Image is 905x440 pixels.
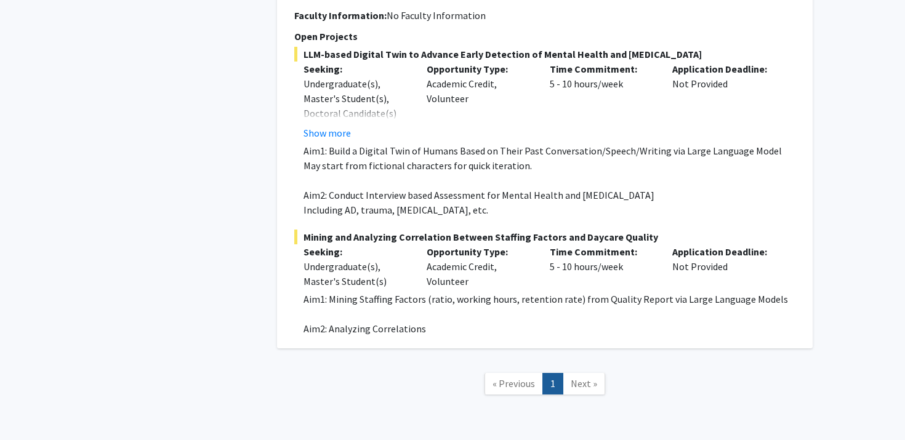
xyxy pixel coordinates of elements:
iframe: Chat [9,385,52,431]
p: Aim1: Mining Staffing Factors (ratio, working hours, retention rate) from Quality Report via Larg... [304,292,795,306]
p: May start from fictional characters for quick iteration. [304,158,795,173]
p: Including AD, trauma, [MEDICAL_DATA], etc. [304,202,795,217]
span: LLM-based Digital Twin to Advance Early Detection of Mental Health and [MEDICAL_DATA] [294,47,795,62]
div: 5 - 10 hours/week [541,62,664,140]
span: Mining and Analyzing Correlation Between Staffing Factors and Daycare Quality [294,230,795,244]
p: Open Projects [294,29,795,44]
p: Seeking: [304,244,408,259]
p: Seeking: [304,62,408,76]
p: Opportunity Type: [427,62,531,76]
div: Not Provided [663,244,786,289]
span: Next » [571,377,597,390]
p: Time Commitment: [550,244,654,259]
div: Academic Credit, Volunteer [417,244,541,289]
div: Undergraduate(s), Master's Student(s) [304,259,408,289]
nav: Page navigation [277,361,813,410]
a: Next Page [563,373,605,394]
div: Undergraduate(s), Master's Student(s), Doctoral Candidate(s) (PhD, MD, DMD, PharmD, etc.) [304,76,408,150]
p: Aim2: Conduct Interview based Assessment for Mental Health and [MEDICAL_DATA] [304,188,795,202]
button: Show more [304,126,351,140]
div: Not Provided [663,62,786,140]
span: « Previous [493,377,535,390]
b: Faculty Information: [294,9,387,22]
p: Time Commitment: [550,62,654,76]
p: Opportunity Type: [427,244,531,259]
p: Aim2: Analyzing Correlations [304,321,795,336]
p: Aim1: Build a Digital Twin of Humans Based on Their Past Conversation/Speech/Writing via Large La... [304,143,795,158]
div: 5 - 10 hours/week [541,244,664,289]
p: Application Deadline: [672,62,777,76]
span: No Faculty Information [387,9,486,22]
div: Academic Credit, Volunteer [417,62,541,140]
a: 1 [542,373,563,394]
a: Previous Page [485,373,543,394]
p: Application Deadline: [672,244,777,259]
